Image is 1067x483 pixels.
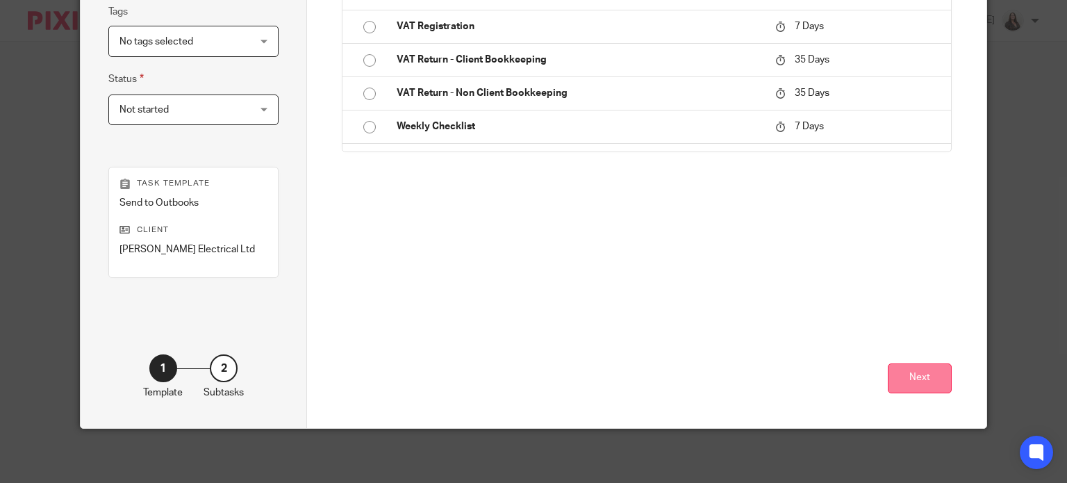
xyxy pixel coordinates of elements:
[108,71,144,87] label: Status
[119,105,169,115] span: Not started
[119,37,193,47] span: No tags selected
[119,243,267,256] p: [PERSON_NAME] Electrical Ltd
[204,386,244,400] p: Subtasks
[795,22,824,31] span: 7 Days
[119,178,267,189] p: Task template
[149,354,177,382] div: 1
[210,354,238,382] div: 2
[397,19,761,33] p: VAT Registration
[397,120,761,133] p: Weekly Checklist
[795,122,824,131] span: 7 Days
[143,386,183,400] p: Template
[795,55,829,65] span: 35 Days
[795,88,829,98] span: 35 Days
[888,363,952,393] button: Next
[108,5,128,19] label: Tags
[119,224,267,236] p: Client
[397,86,761,100] p: VAT Return - Non Client Bookkeeping
[397,53,761,67] p: VAT Return - Client Bookkeeping
[119,196,267,210] p: Send to Outbooks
